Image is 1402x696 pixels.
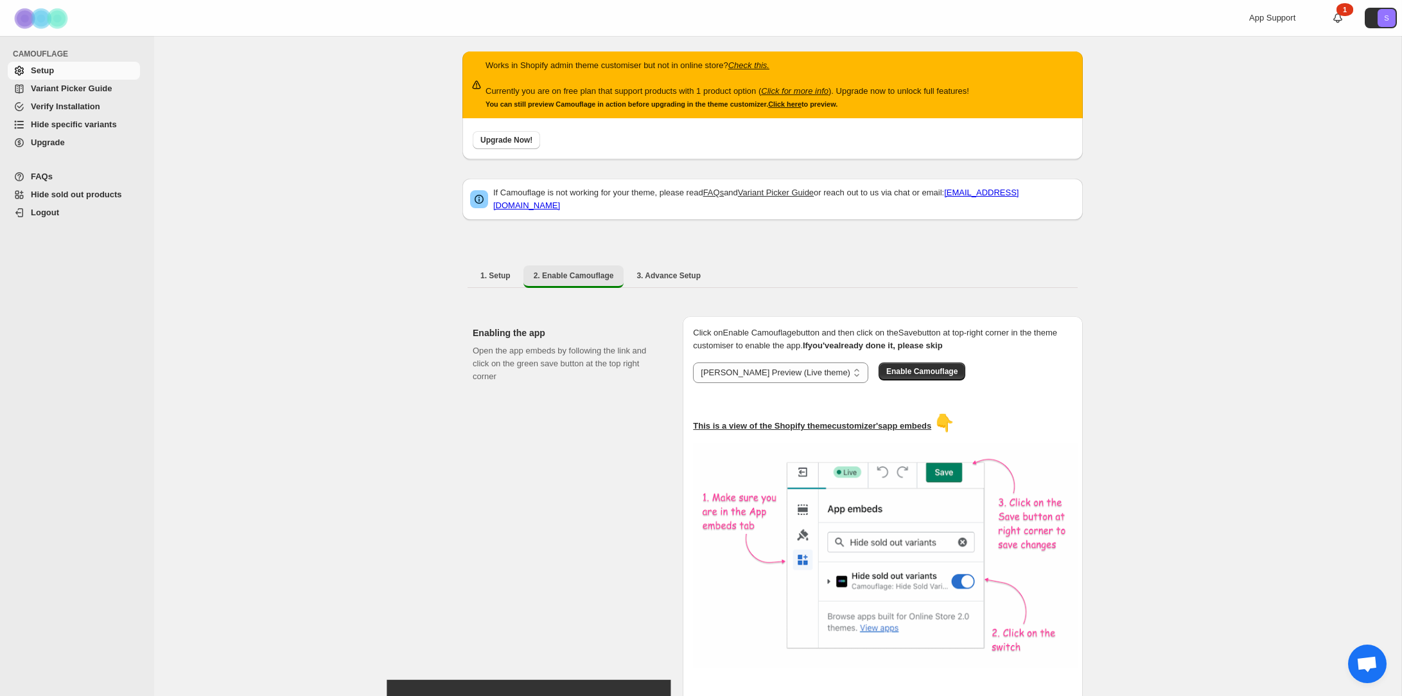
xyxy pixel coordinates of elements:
a: Variant Picker Guide [738,188,814,197]
span: Setup [31,66,54,75]
small: You can still preview Camouflage in action before upgrading in the theme customizer. to preview. [486,100,837,108]
h2: Enabling the app [473,326,662,339]
a: Hide specific variants [8,116,140,134]
span: App Support [1249,13,1295,22]
a: Click for more info [761,86,828,96]
p: Currently you are on free plan that support products with 1 product option ( ). Upgrade now to un... [486,85,969,98]
a: Logout [8,204,140,222]
a: Enable Camouflage [879,366,965,376]
p: Works in Shopify admin theme customiser but not in online store? [486,59,969,72]
p: If Camouflage is not working for your theme, please read and or reach out to us via chat or email: [493,186,1075,212]
img: camouflage-enable [693,443,1078,668]
span: Logout [31,208,59,217]
span: Hide specific variants [31,120,117,129]
div: Open chat [1348,645,1387,683]
a: FAQs [703,188,724,197]
a: FAQs [8,168,140,186]
span: Variant Picker Guide [31,84,112,93]
a: Click here [768,100,802,108]
a: Variant Picker Guide [8,80,140,98]
a: Check this. [728,60,769,70]
a: 1 [1331,12,1344,24]
span: Verify Installation [31,102,100,111]
u: This is a view of the Shopify theme customizer's app embeds [693,421,931,431]
img: Camouflage [10,1,74,36]
span: CAMOUFLAGE [13,49,145,59]
span: Enable Camouflage [886,366,958,377]
text: S [1384,14,1389,22]
span: 👇 [934,413,954,433]
span: 1. Setup [480,271,511,281]
div: 1 [1336,3,1353,16]
span: Hide sold out products [31,190,122,199]
b: If you've already done it, please skip [803,341,943,350]
a: Hide sold out products [8,186,140,204]
span: 3. Advance Setup [636,271,701,281]
span: Avatar with initials S [1378,9,1396,27]
a: Verify Installation [8,98,140,116]
span: Upgrade [31,138,65,147]
a: Upgrade [8,134,140,152]
p: Click on Enable Camouflage button and then click on the Save button at top-right corner in the th... [693,326,1073,352]
button: Avatar with initials S [1365,8,1397,28]
span: Upgrade Now! [480,135,532,145]
span: 2. Enable Camouflage [534,271,614,281]
button: Enable Camouflage [879,362,965,380]
button: Upgrade Now! [473,131,540,149]
span: FAQs [31,172,53,181]
a: Setup [8,62,140,80]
